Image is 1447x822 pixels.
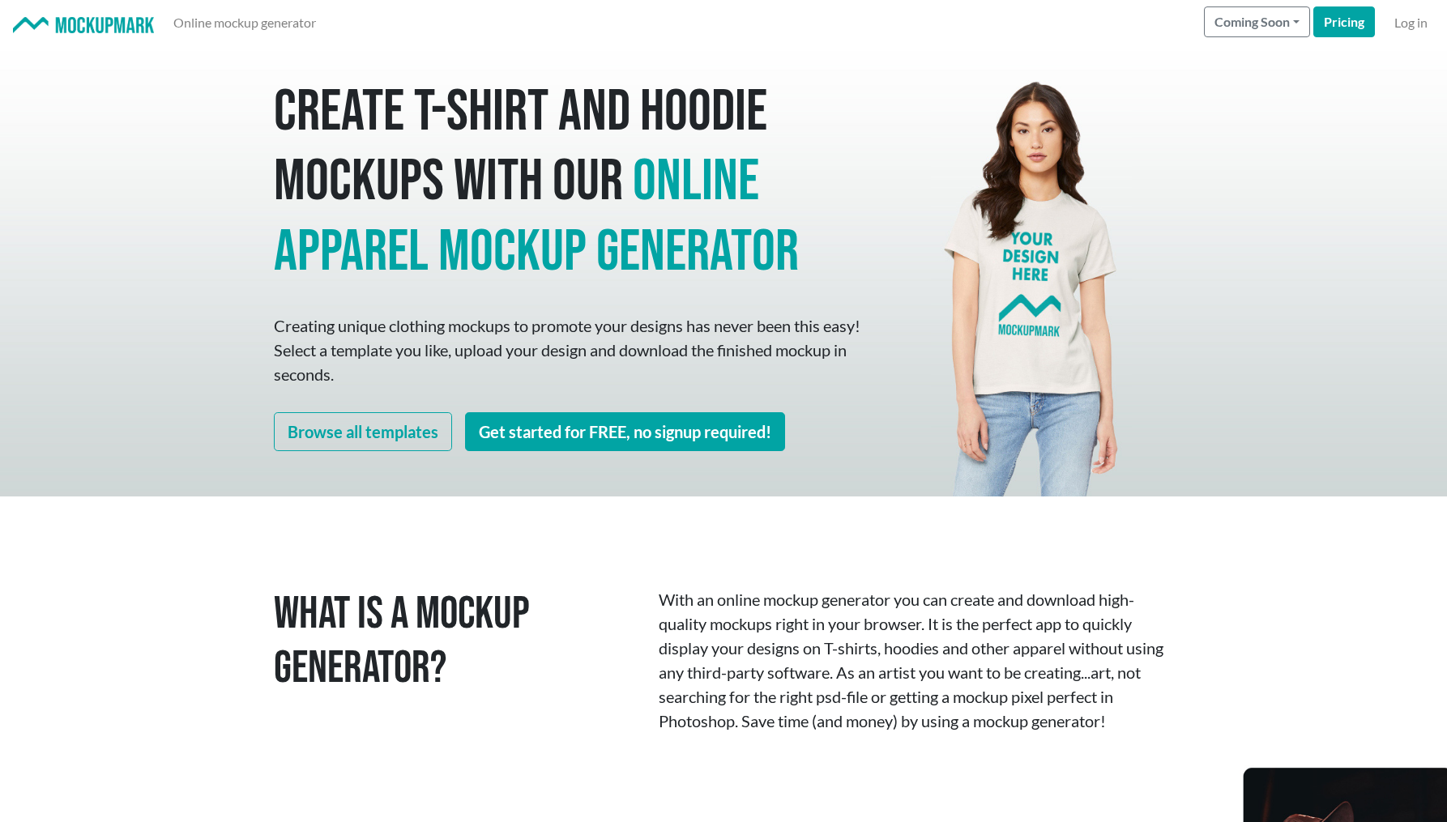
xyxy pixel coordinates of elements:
a: Pricing [1313,6,1375,37]
a: Get started for FREE, no signup required! [465,412,785,451]
span: online apparel mockup generator [274,147,799,287]
p: With an online mockup generator you can create and download high-quality mockups right in your br... [659,587,1173,733]
a: Online mockup generator [167,6,322,39]
img: Mockup Mark [13,17,154,34]
img: Mockup Mark hero - your design here [931,45,1132,496]
a: Browse all templates [274,412,452,451]
a: Log in [1388,6,1434,39]
h1: What is a Mockup Generator? [274,587,634,696]
h1: Create T-shirt and hoodie mockups with our [274,78,865,287]
button: Coming Soon [1204,6,1310,37]
p: Creating unique clothing mockups to promote your designs has never been this easy! Select a templ... [274,313,865,386]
